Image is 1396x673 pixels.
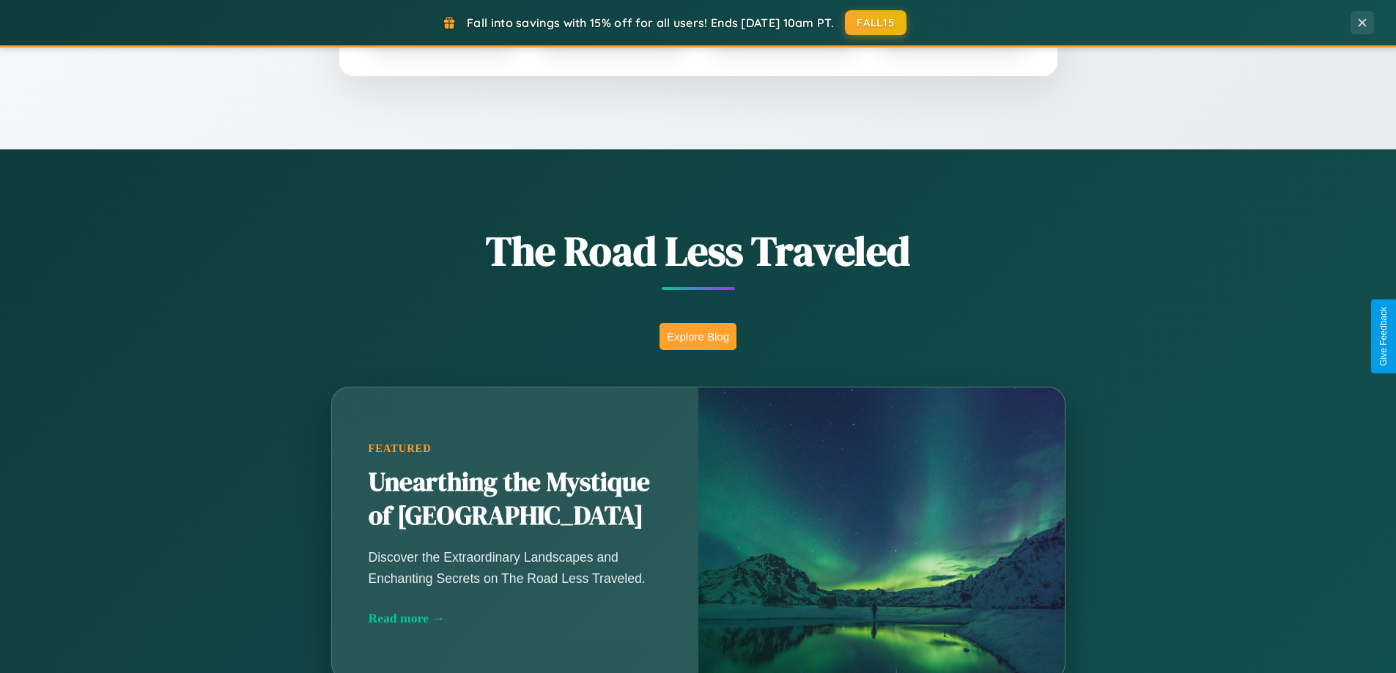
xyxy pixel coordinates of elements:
p: Discover the Extraordinary Landscapes and Enchanting Secrets on The Road Less Traveled. [369,547,662,588]
h1: The Road Less Traveled [259,223,1138,279]
div: Give Feedback [1378,307,1389,366]
h2: Unearthing the Mystique of [GEOGRAPHIC_DATA] [369,466,662,533]
button: FALL15 [845,10,906,35]
div: Read more → [369,611,662,626]
button: Explore Blog [660,323,736,350]
span: Fall into savings with 15% off for all users! Ends [DATE] 10am PT. [467,15,834,30]
div: Featured [369,442,662,455]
